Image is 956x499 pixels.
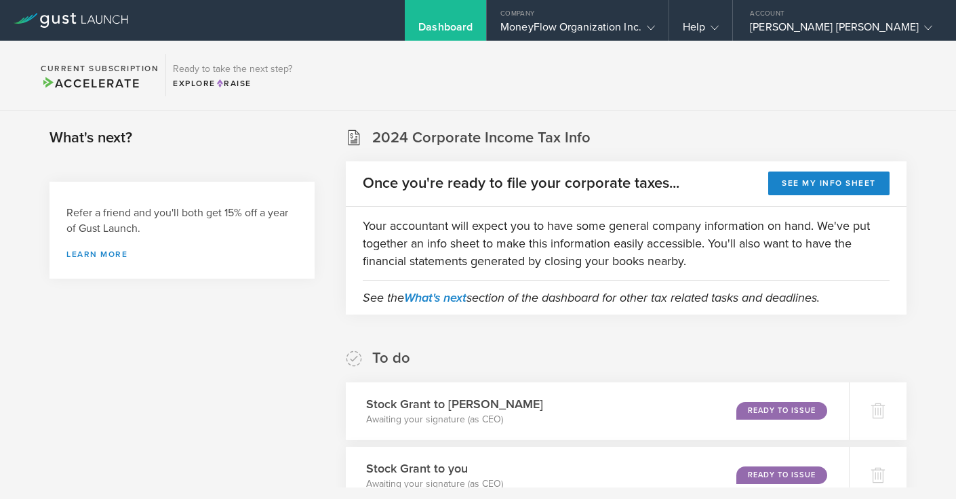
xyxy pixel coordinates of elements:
[366,395,543,413] h3: Stock Grant to [PERSON_NAME]
[366,477,503,491] p: Awaiting your signature (as CEO)
[66,205,298,237] h3: Refer a friend and you'll both get 15% off a year of Gust Launch.
[363,290,820,305] em: See the section of the dashboard for other tax related tasks and deadlines.
[216,79,252,88] span: Raise
[418,20,473,41] div: Dashboard
[173,77,292,89] div: Explore
[683,20,719,41] div: Help
[888,434,956,499] iframe: Chat Widget
[41,76,140,91] span: Accelerate
[736,466,827,484] div: Ready to Issue
[750,20,932,41] div: [PERSON_NAME] [PERSON_NAME]
[346,382,849,440] div: Stock Grant to [PERSON_NAME]Awaiting your signature (as CEO)Ready to Issue
[372,348,410,368] h2: To do
[372,128,591,148] h2: 2024 Corporate Income Tax Info
[366,413,543,426] p: Awaiting your signature (as CEO)
[41,64,159,73] h2: Current Subscription
[49,128,132,148] h2: What's next?
[500,20,655,41] div: MoneyFlow Organization Inc.
[363,174,679,193] h2: Once you're ready to file your corporate taxes...
[736,402,827,420] div: Ready to Issue
[173,64,292,74] h3: Ready to take the next step?
[404,290,466,305] a: What's next
[165,54,299,96] div: Ready to take the next step?ExploreRaise
[768,172,890,195] button: See my info sheet
[66,250,298,258] a: Learn more
[363,217,890,270] p: Your accountant will expect you to have some general company information on hand. We've put toget...
[366,460,503,477] h3: Stock Grant to you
